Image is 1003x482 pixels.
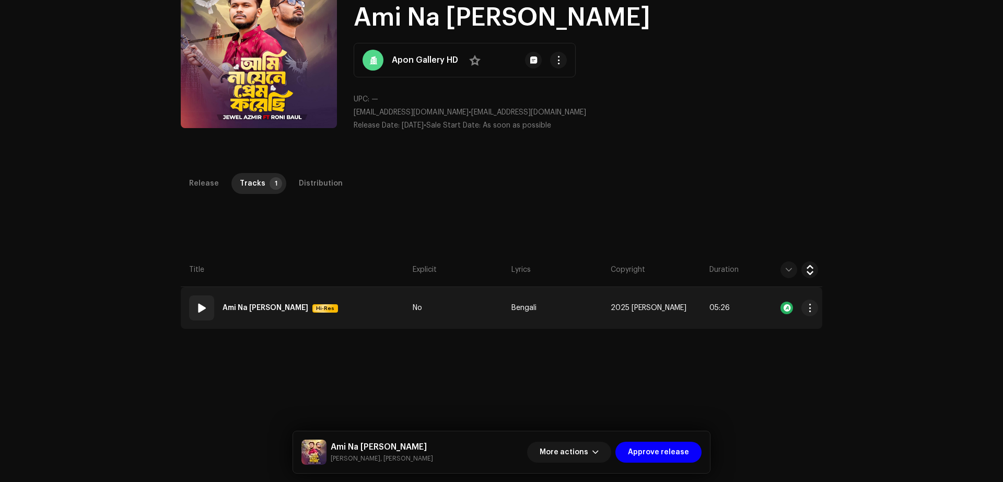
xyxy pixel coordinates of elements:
[354,109,469,116] span: [EMAIL_ADDRESS][DOMAIN_NAME]
[189,265,204,275] span: Title
[511,304,537,312] span: Bengali
[527,442,611,463] button: More actions
[392,54,458,66] strong: Apon Gallery HD
[402,122,424,129] span: [DATE]
[628,442,689,463] span: Approve release
[240,173,265,194] div: Tracks
[189,173,219,194] div: Release
[354,107,822,118] p: •
[615,442,702,463] button: Approve release
[313,298,337,319] span: Hi-Res
[709,265,739,275] span: Duration
[299,173,343,194] div: Distribution
[189,295,214,320] div: 01
[611,304,686,312] span: 2025 Jewel Azmir
[483,122,551,129] span: As soon as possible
[331,453,433,464] small: Ami Na Jene Prem Korechi
[354,1,822,35] h1: Ami Na [PERSON_NAME]
[354,122,426,129] span: •
[511,265,531,275] span: Lyrics
[426,122,481,129] span: Sale Start Date:
[223,297,308,318] strong: Ami Na Jene Prem Korechi
[354,122,400,129] span: Release Date:
[413,304,422,312] span: No
[270,177,282,190] p-badge: 1
[611,265,645,275] span: Copyright
[301,440,326,465] img: 773db7e5-14f4-4c98-82e2-f18f35b75c89
[709,304,730,312] span: 05:26
[540,442,588,463] span: More actions
[331,441,433,453] h5: Ami Na Jene Prem Korechi
[471,109,586,116] span: [EMAIL_ADDRESS][DOMAIN_NAME]
[354,96,369,103] span: UPC:
[413,265,437,275] span: Explicit
[371,96,378,103] span: —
